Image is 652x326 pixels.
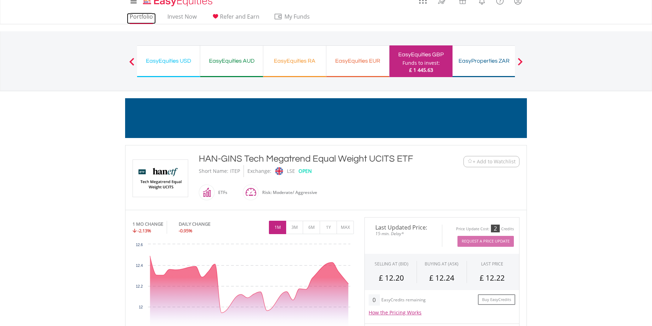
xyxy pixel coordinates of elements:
[379,273,404,283] span: £ 12.20
[247,165,271,177] div: Exchange:
[369,294,380,306] div: 0
[337,221,354,234] button: MAX
[220,13,259,20] span: Refer and Earn
[137,227,151,234] span: -2.13%
[165,13,199,24] a: Invest Now
[481,261,503,267] div: LAST PRICE
[139,305,143,309] text: 12
[409,67,433,73] span: £ 1 445.63
[457,56,511,66] div: EasyProperties ZAR
[134,160,187,197] img: EQU.GBP.ITEP.png
[429,273,454,283] span: £ 12.24
[179,221,234,227] div: DAILY CHANGE
[369,309,422,316] a: How the Pricing Works
[141,56,196,66] div: EasyEquities USD
[275,167,283,175] img: lse.png
[204,56,259,66] div: EasyEquities AUD
[259,184,317,201] div: Risk: Moderate/ Aggressive
[370,225,437,230] span: Last Updated Price:
[208,13,262,24] a: Refer and Earn
[269,221,286,234] button: 1M
[179,227,192,234] span: -0.95%
[425,261,459,267] span: BUYING AT (ASK)
[286,221,303,234] button: 3M
[501,226,514,232] div: Credits
[127,13,156,24] a: Portfolio
[136,284,143,288] text: 12.2
[274,12,320,21] span: My Funds
[320,221,337,234] button: 1Y
[299,165,312,177] div: OPEN
[375,261,408,267] div: SELLING AT (BID)
[136,264,143,268] text: 12.4
[381,297,426,303] div: EasyCredits remaining
[370,230,437,237] span: 15-min. Delay*
[463,156,519,167] button: Watchlist + Add to Watchlist
[394,50,448,59] div: EasyEquities GBP
[491,225,500,232] div: 2
[287,165,295,177] div: LSE
[136,243,143,247] text: 12.6
[125,98,527,138] img: EasyMortage Promotion Banner
[215,184,227,201] div: ETFs
[267,56,322,66] div: EasyEquities RA
[230,165,240,177] div: ITEP
[133,221,163,227] div: 1 MO CHANGE
[473,158,516,165] span: + Add to Watchlist
[457,236,514,247] button: Request A Price Update
[467,159,473,164] img: Watchlist
[456,226,490,232] div: Price Update Cost:
[478,294,515,305] a: Buy EasyCredits
[480,273,505,283] span: £ 12.22
[331,56,385,66] div: EasyEquities EUR
[402,59,440,67] div: Funds to invest:
[125,61,139,68] button: Previous
[513,61,527,68] button: Next
[199,152,420,165] div: HAN-GINS Tech Megatrend Equal Weight UCITS ETF
[199,165,228,177] div: Short Name:
[303,221,320,234] button: 6M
